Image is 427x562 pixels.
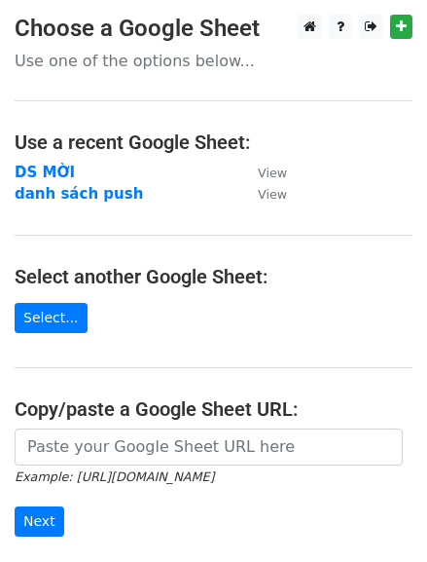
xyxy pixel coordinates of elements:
a: View [238,164,287,181]
input: Paste your Google Sheet URL here [15,429,403,466]
h3: Choose a Google Sheet [15,15,412,43]
a: View [238,185,287,203]
a: Select... [15,303,88,333]
h4: Copy/paste a Google Sheet URL: [15,397,412,421]
h4: Select another Google Sheet: [15,265,412,288]
small: View [258,166,287,180]
h4: Use a recent Google Sheet: [15,131,412,154]
p: Use one of the options below... [15,51,412,71]
a: DS MỜI [15,164,75,181]
small: View [258,187,287,202]
a: danh sách push [15,185,143,203]
input: Next [15,506,64,537]
small: Example: [URL][DOMAIN_NAME] [15,469,214,484]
